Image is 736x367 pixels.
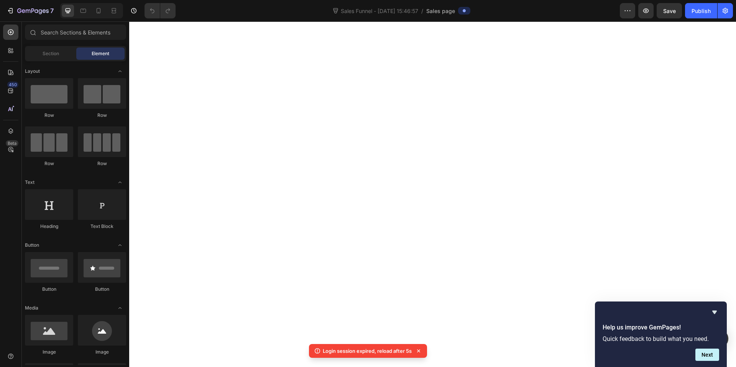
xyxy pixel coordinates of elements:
div: Heading [25,223,73,230]
button: Next question [695,349,719,361]
div: Row [25,112,73,119]
div: Row [78,160,126,167]
span: Save [663,8,676,14]
p: Quick feedback to build what you need. [603,335,719,342]
span: Element [92,50,109,57]
div: 450 [7,82,18,88]
input: Search Sections & Elements [25,25,126,40]
p: 7 [50,6,54,15]
div: Button [78,286,126,293]
span: Text [25,179,34,186]
div: Button [25,286,73,293]
div: Text Block [78,223,126,230]
span: / [421,7,423,15]
span: Sales page [426,7,455,15]
p: Login session expired, reload after 5s [323,347,412,355]
div: Row [25,160,73,167]
h2: Help us improve GemPages! [603,323,719,332]
div: Undo/Redo [145,3,176,18]
button: Publish [685,3,717,18]
div: Help us improve GemPages! [603,308,719,361]
button: Save [657,3,682,18]
span: Button [25,242,39,249]
div: Image [25,349,73,356]
span: Toggle open [114,176,126,188]
span: Section [43,50,59,57]
span: Sales Funnel - [DATE] 15:46:57 [339,7,420,15]
button: 7 [3,3,57,18]
div: Publish [692,7,711,15]
div: Image [78,349,126,356]
div: Row [78,112,126,119]
span: Media [25,305,38,311]
span: Toggle open [114,302,126,314]
div: Beta [6,140,18,146]
span: Layout [25,68,40,75]
button: Hide survey [710,308,719,317]
span: Toggle open [114,239,126,251]
span: Toggle open [114,65,126,77]
iframe: Design area [129,21,736,367]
